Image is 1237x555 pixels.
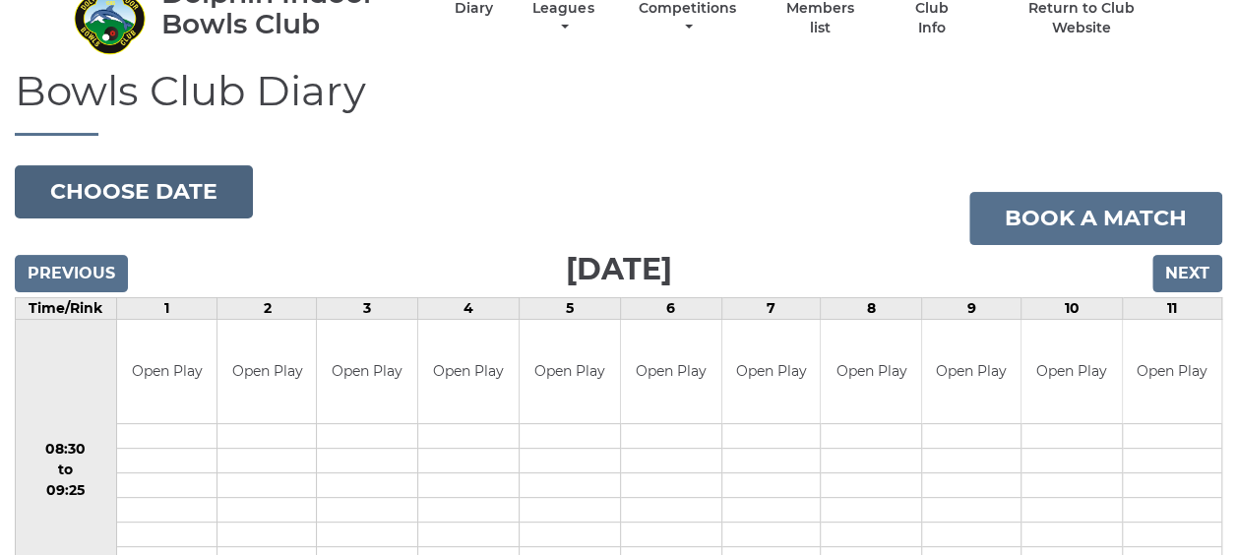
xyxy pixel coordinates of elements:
td: Open Play [621,320,721,423]
h1: Bowls Club Diary [15,68,1222,136]
button: Choose date [15,165,253,218]
td: Open Play [1021,320,1122,423]
td: Open Play [722,320,821,423]
td: 7 [721,298,821,320]
input: Next [1152,255,1222,292]
td: Open Play [317,320,417,423]
input: Previous [15,255,128,292]
td: 11 [1122,298,1221,320]
td: Time/Rink [16,298,117,320]
td: 2 [217,298,317,320]
td: Open Play [418,320,519,423]
td: 8 [821,298,922,320]
td: Open Play [520,320,620,423]
td: Open Play [821,320,921,423]
td: 4 [418,298,520,320]
td: 1 [116,298,217,320]
a: Book a match [969,192,1222,245]
td: 9 [922,298,1021,320]
td: Open Play [117,320,217,423]
td: 10 [1021,298,1123,320]
td: 5 [519,298,620,320]
td: Open Play [217,320,316,423]
td: 6 [620,298,721,320]
td: Open Play [1123,320,1221,423]
td: 3 [317,298,418,320]
td: Open Play [922,320,1021,423]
